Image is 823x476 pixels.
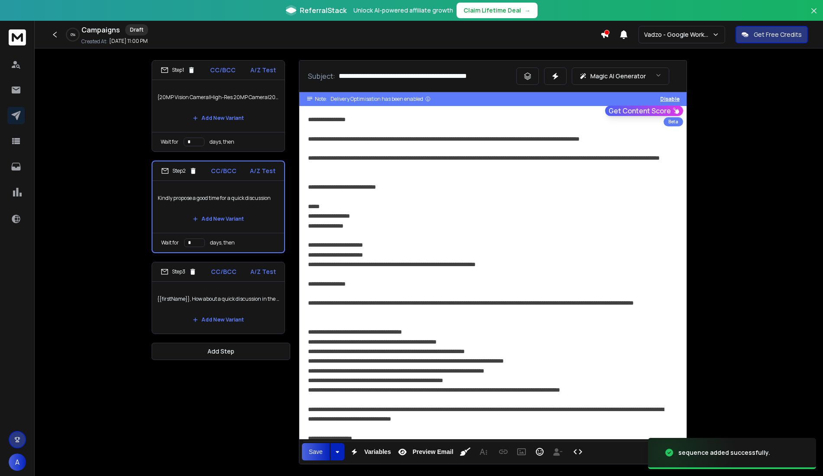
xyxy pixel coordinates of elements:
div: sequence added successfully. [678,448,770,457]
p: [DATE] 11:00 PM [109,38,148,45]
button: Insert Link (Ctrl+K) [495,443,512,460]
p: {{firstName}}, How about a quick discussion in the next week [157,287,279,311]
button: Clean HTML [457,443,473,460]
li: Step1CC/BCCA/Z Test{20MP Vision Camera|High-Res 20MP Camera|20MP Camera} with Python SDKAdd New V... [152,60,285,152]
button: Preview Email [394,443,455,460]
button: Save [302,443,330,460]
div: Step 3 [161,268,197,276]
h1: Campaigns [81,25,120,35]
li: Step3CC/BCCA/Z Test{{firstName}}, How about a quick discussion in the next weekAdd New Variant [152,262,285,334]
button: More Text [475,443,492,460]
p: A/Z Test [250,167,275,175]
button: Code View [570,443,586,460]
p: Get Free Credits [754,30,802,39]
span: Preview Email [411,448,455,456]
div: Step 1 [161,66,195,74]
p: A/Z Test [250,66,276,74]
p: Wait for [161,138,178,145]
span: Note: [315,96,327,103]
p: Created At: [81,38,107,45]
p: CC/BCC [211,267,237,276]
button: Get Content Score [605,106,683,116]
button: Insert Image (Ctrl+P) [513,443,530,460]
p: CC/BCC [211,167,237,175]
p: A/Z Test [250,267,276,276]
div: Beta [664,117,683,126]
span: → [525,6,531,15]
span: ReferralStack [300,5,347,16]
div: Draft [125,24,148,35]
p: Unlock AI-powered affiliate growth [353,6,453,15]
button: Magic AI Generator [572,68,669,85]
p: Vadzo - Google Workspace [644,30,712,39]
button: A [9,453,26,471]
p: Subject: [308,71,335,81]
p: CC/BCC [210,66,236,74]
button: Insert Unsubscribe Link [550,443,566,460]
button: Emoticons [531,443,548,460]
button: Get Free Credits [736,26,808,43]
p: Wait for [161,239,179,246]
button: Add Step [152,343,290,360]
button: Variables [346,443,393,460]
p: Magic AI Generator [590,72,646,80]
p: 0 % [71,32,75,37]
p: Kindly propose a good time for a quick discussion [158,186,279,210]
span: Variables [363,448,393,456]
li: Step2CC/BCCA/Z TestKindly propose a good time for a quick discussionAdd New VariantWait fordays, ... [152,161,285,253]
button: Disable [660,96,680,103]
p: days, then [210,239,235,246]
button: Add New Variant [186,210,251,228]
button: Close banner [808,5,820,26]
button: Add New Variant [186,109,251,127]
div: Step 2 [161,167,197,175]
p: {20MP Vision Camera|High-Res 20MP Camera|20MP Camera} with Python SDK [157,85,279,109]
p: days, then [210,138,234,145]
button: Claim Lifetime Deal→ [457,3,538,18]
div: Delivery Optimisation has been enabled [330,96,431,103]
button: Add New Variant [186,311,251,328]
